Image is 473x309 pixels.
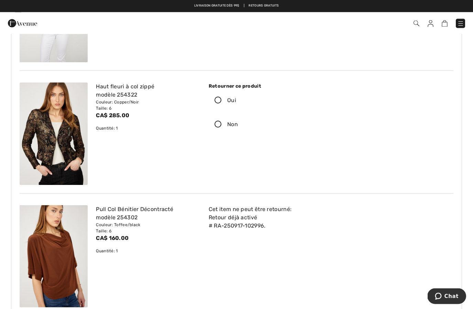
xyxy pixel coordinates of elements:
a: 1ère Avenue [8,20,37,26]
img: Recherche [414,21,419,26]
div: Quantité: 1 [96,248,196,254]
label: Oui [209,90,323,111]
div: CA$ 160.00 [96,234,196,243]
div: Taille: 6 [96,228,196,234]
span: | [244,3,244,8]
img: Menu [457,20,464,27]
div: Pull Col Bénitier Décontracté modèle 254302 [96,206,196,222]
div: Couleur: Copper/Noir [96,99,196,106]
img: frank-lyman-tops-toffee-black_254302a_3_8963_search.jpg [20,206,88,308]
div: Cet item ne peut être retourné: Retour déjà activé # RA-250917-102996. [205,206,327,230]
img: frank-lyman-jackets-blazers-copper-black_254322_3_2684_search.jpg [20,83,88,185]
div: Taille: 6 [96,106,196,112]
div: Haut fleuri à col zippé modèle 254322 [96,83,196,99]
img: 1ère Avenue [8,16,37,30]
div: Couleur: Toffee/black [96,222,196,228]
div: CA$ 285.00 [96,112,196,120]
img: Panier d'achat [442,20,448,27]
label: Non [209,114,323,135]
div: Quantité: 1 [96,125,196,132]
img: Mes infos [428,20,433,27]
iframe: Ouvre un widget dans lequel vous pouvez chatter avec l’un de nos agents [428,288,466,306]
a: Livraison gratuite dès 99$ [194,3,240,8]
div: Retourner ce produit [209,83,323,90]
a: Retours gratuits [249,3,279,8]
